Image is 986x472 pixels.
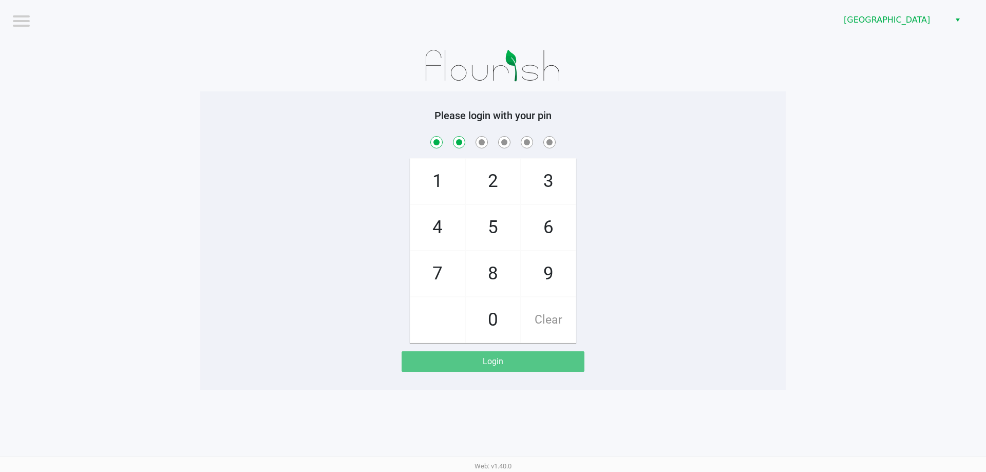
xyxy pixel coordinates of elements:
span: 3 [521,159,576,204]
span: 9 [521,251,576,296]
h5: Please login with your pin [208,109,778,122]
span: 4 [410,205,465,250]
span: [GEOGRAPHIC_DATA] [844,14,944,26]
span: Clear [521,297,576,343]
span: 6 [521,205,576,250]
span: Web: v1.40.0 [475,462,511,470]
button: Select [950,11,965,29]
span: 1 [410,159,465,204]
span: 5 [466,205,520,250]
span: 7 [410,251,465,296]
span: 2 [466,159,520,204]
span: 0 [466,297,520,343]
span: 8 [466,251,520,296]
